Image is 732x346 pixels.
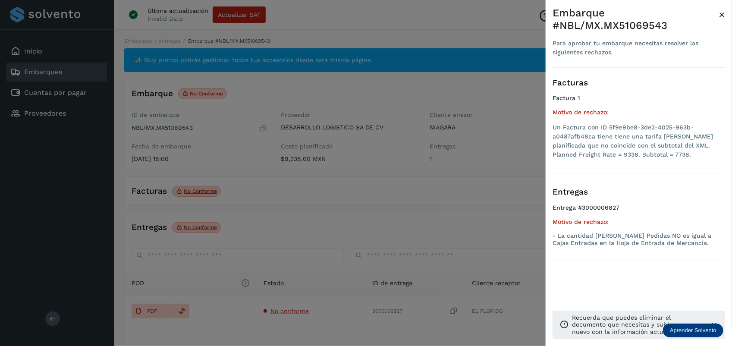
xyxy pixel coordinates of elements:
[553,123,725,159] li: Un Factura con ID 5f9e9be8-3de2-4025-963b-a0487afb48ca tiene tiene una tarifa [PERSON_NAME] plani...
[553,232,725,247] p: - La cantidad [PERSON_NAME] Pedidas NO es igual a Cajas Entradas en la Hoja de Entrada de Mercancía.
[663,324,723,337] div: Aprender Solvento
[553,109,725,116] h5: Motivo de rechazo:
[719,7,725,22] button: Close
[572,314,703,336] p: Recuerda que puedes eliminar el documento que necesitas y subir uno nuevo con la información actu...
[553,187,725,197] h3: Entregas
[553,78,725,88] h3: Facturas
[670,327,716,334] p: Aprender Solvento
[553,94,725,102] h4: Factura 1
[553,39,719,57] div: Para aprobar tu embarque necesitas resolver las siguientes rechazos.
[553,204,725,218] h4: Entrega #3000006827
[553,7,719,32] div: Embarque #NBL/MX.MX51069543
[719,9,725,21] span: ×
[553,218,725,226] h5: Motivo de rechazo:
